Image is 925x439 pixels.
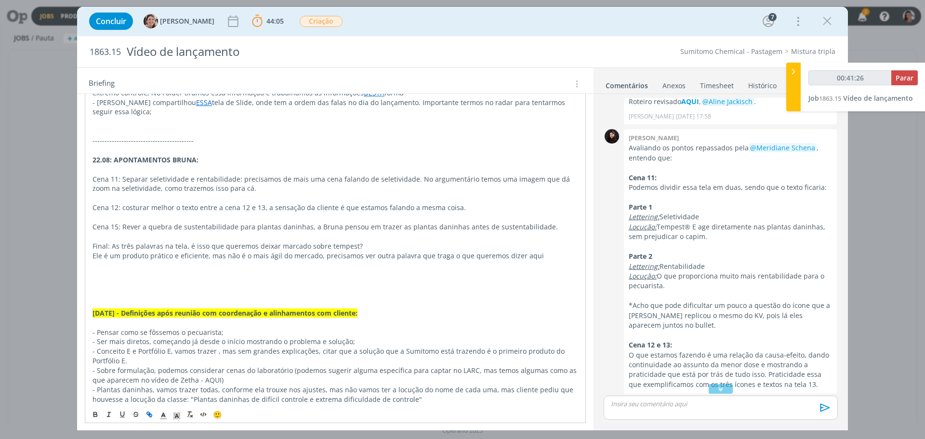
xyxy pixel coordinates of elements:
button: Concluir [89,13,133,30]
button: 🙂 [211,409,224,420]
span: Cor do Texto [157,409,170,420]
span: 1863.15 [90,47,121,57]
u: Lettering: [629,212,660,221]
a: Timesheet [700,77,734,91]
span: 🙂 [213,410,222,419]
p: - SUSTENTABILIDADE: precisamos "escancarar" essa informação, mesmo não tendo no KV. [92,404,578,414]
strong: Parte 1 [629,202,652,212]
p: - [PERSON_NAME] compartilhou tela de Slide, onde tem a ordem das falas no dia do lançamento. Impo... [92,98,578,117]
p: Avaliando os pontos repassados pela , entendo que: [629,143,832,163]
a: DESTA [364,88,384,97]
button: 7 [761,13,776,29]
p: Cena 11: Separar seletividade e rentabilidade: precisamos de mais uma cena falando de seletividad... [92,174,578,194]
p: Final: As três palavras na tela, é isso que queremos deixar marcado sobre tempest? [92,241,578,251]
strong: 22.08: APONTAMENTOS BRUNA: [92,155,198,164]
button: Criação [299,15,343,27]
span: 44:05 [266,16,284,26]
p: ------------------------------------------ [92,136,578,146]
p: O que proporciona muito mais rentabilidade para o pecuarista. [629,271,832,291]
a: Comentários [605,77,648,91]
span: @Meridiane Schena [750,143,815,152]
u: Locução: [629,222,657,231]
span: Vídeo de lançamento [843,93,913,103]
p: Cena 15: Rever a quebra de sustentabilidade para plantas daninhas, a Bruna pensou em trazer as pl... [92,222,578,232]
a: AQUI [681,97,699,106]
p: Roteiro revisado , . [629,97,832,106]
p: Rentabilidade [629,262,832,271]
p: Podemos dividir essa tela em duas, sendo que o texto ficaria: [629,183,832,192]
p: O que estamos fazendo é uma relação da causa-efeito, dando continuidade ao assunto da menor dose ... [629,350,832,390]
strong: Parte 2 [629,252,652,261]
strong: Cena 11: [629,173,657,182]
a: ESSA [196,98,212,107]
a: Sumitomo Chemical - Pastagem [680,47,782,56]
div: Vídeo de lançamento [123,40,521,64]
a: Mistura tripla [791,47,835,56]
a: Histórico [748,77,777,91]
span: Concluir [96,17,126,25]
span: 1863.15 [819,94,841,103]
p: - Pensar como se fôssemos o pecuarista; [92,328,578,337]
span: Cor de Fundo [170,409,184,420]
p: - Sobre formulação, podemos considerar cenas do laboratório (podemos sugerir alguma específica pa... [92,366,578,385]
span: [PERSON_NAME] [160,18,214,25]
span: [DATE] 17:58 [676,112,711,121]
p: - Ser mais diretos, começando já desde o início mostrando o problema e solução; [92,337,578,346]
span: @Aline Jackisch [702,97,753,106]
p: [PERSON_NAME] [629,112,674,121]
button: A[PERSON_NAME] [144,14,214,28]
span: Parar [896,73,913,82]
div: Anexos [662,81,686,91]
p: - Conceito E e Portfólio E, vamos trazer , mas sem grandes explicações, citar que a solução que a... [92,346,578,366]
span: Criação [300,16,343,27]
p: *Acho que pode dificultar um pouco a questão do ícone que a [PERSON_NAME] replicou o mesmo do KV,... [629,301,832,330]
p: Ele é um produto prático e eficiente, mas não é o mais ágil do mercado, precisamos ver outra pala... [92,251,578,261]
button: Parar [891,70,918,85]
img: A [144,14,158,28]
span: Briefing [89,78,115,90]
button: 44:05 [250,13,286,29]
u: Lettering: [629,262,660,271]
a: Job1863.15Vídeo de lançamento [808,93,913,103]
p: Seletividade [629,212,832,222]
p: Cena 12: costurar melhor o texto entre a cena 12 e 13, a sensação da cliente é que estamos faland... [92,203,578,213]
p: - Plantas daninhas, vamos trazer todas, conforme ela trouxe nos ajustes, mas não vamos ter a locu... [92,385,578,404]
b: [PERSON_NAME] [629,133,679,142]
strong: Cena 12 e 13: [629,340,672,349]
div: dialog [77,7,848,430]
img: L [605,129,619,144]
strong: [DATE] - Definições após reunião com coordenação e alinhamentos com cliente: [92,308,357,318]
p: Tempest® E age diretamente nas plantas daninhas, sem prejudicar o capim. [629,222,832,242]
u: Locução: [629,271,657,280]
div: 7 [768,13,777,21]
